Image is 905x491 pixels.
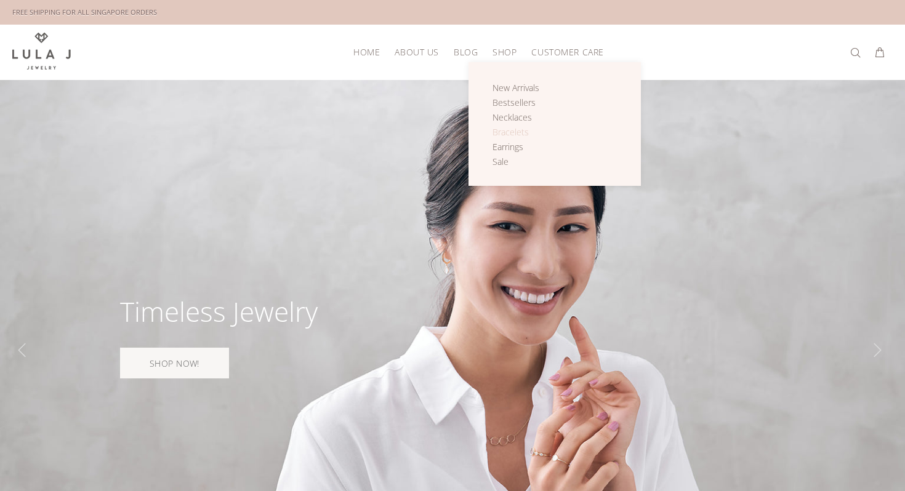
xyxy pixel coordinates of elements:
[493,126,529,138] span: Bracelets
[120,298,318,325] div: Timeless Jewelry
[493,95,553,110] a: Bestsellers
[493,47,517,57] span: Shop
[493,154,553,169] a: Sale
[12,6,157,19] div: FREE SHIPPING FOR ALL SINGAPORE ORDERS
[395,47,438,57] span: About Us
[493,97,536,108] span: Bestsellers
[120,348,229,378] a: SHOP NOW!
[446,42,485,62] a: Blog
[493,141,523,153] span: Earrings
[493,82,539,94] span: New Arrivals
[493,111,532,123] span: Necklaces
[353,47,380,57] span: HOME
[531,47,603,57] span: Customer Care
[493,125,553,140] a: Bracelets
[493,156,509,167] span: Sale
[524,42,603,62] a: Customer Care
[454,47,478,57] span: Blog
[493,140,553,154] a: Earrings
[493,110,553,125] a: Necklaces
[387,42,446,62] a: About Us
[346,42,387,62] a: HOME
[493,81,553,95] a: New Arrivals
[485,42,524,62] a: Shop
